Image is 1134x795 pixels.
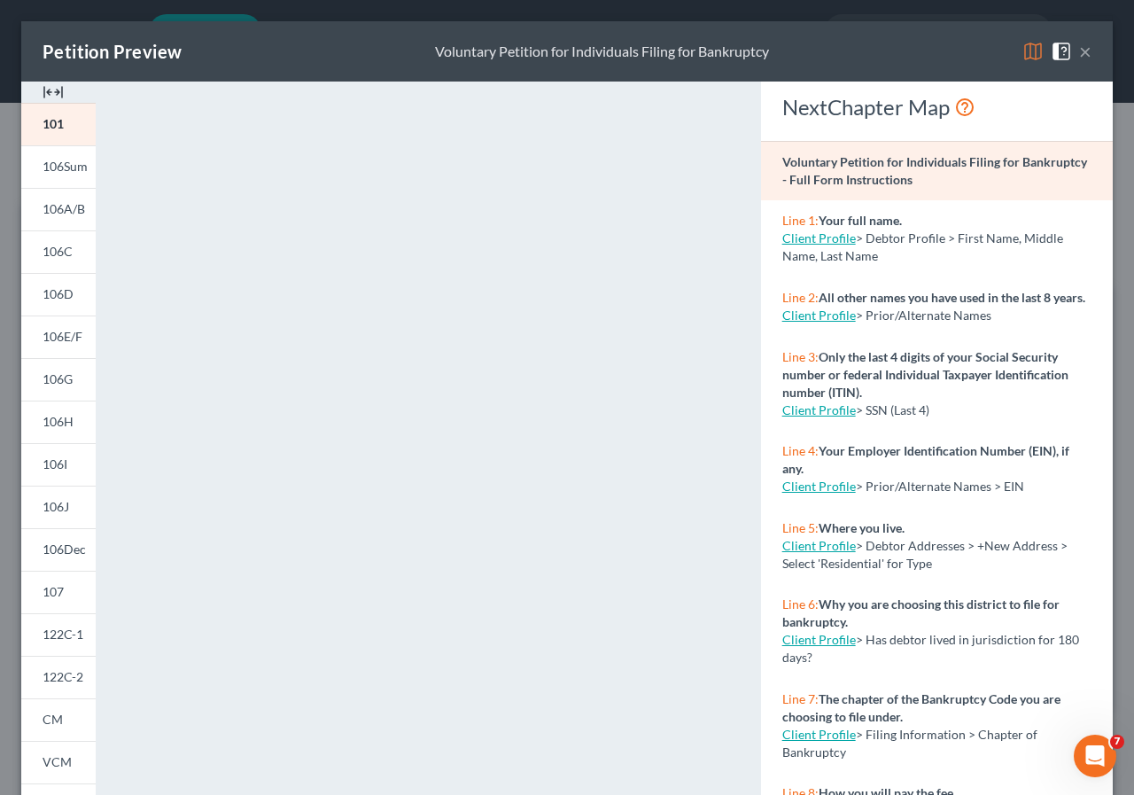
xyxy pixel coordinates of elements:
span: 106E/F [43,329,82,344]
div: NextChapter Map [782,93,1091,121]
span: > Filing Information > Chapter of Bankruptcy [782,727,1037,760]
a: Client Profile [782,538,856,553]
span: Line 4: [782,443,819,458]
a: 106H [21,401,96,443]
span: > Prior/Alternate Names [856,308,991,323]
span: 101 [43,116,64,131]
div: Petition Preview [43,39,182,64]
span: 106J [43,499,69,514]
a: 122C-1 [21,613,96,656]
strong: Only the last 4 digits of your Social Security number or federal Individual Taxpayer Identificati... [782,349,1068,400]
span: VCM [43,754,72,769]
span: Line 6: [782,596,819,612]
span: 7 [1110,735,1124,749]
span: > SSN (Last 4) [856,402,929,417]
a: VCM [21,741,96,783]
span: Line 1: [782,213,819,228]
a: Client Profile [782,402,856,417]
a: 106Dec [21,528,96,571]
span: 122C-2 [43,669,83,684]
div: Voluntary Petition for Individuals Filing for Bankruptcy [435,42,769,62]
a: 122C-2 [21,656,96,698]
a: 106D [21,273,96,316]
img: help-close-5ba153eb36485ed6c1ea00a893f15db1cb9b99d6cae46e1a8edb6c62d00a1a76.svg [1051,41,1072,62]
a: 106Sum [21,145,96,188]
strong: Your full name. [819,213,902,228]
iframe: Intercom live chat [1074,735,1116,777]
strong: The chapter of the Bankruptcy Code you are choosing to file under. [782,691,1060,724]
a: Client Profile [782,632,856,647]
strong: All other names you have used in the last 8 years. [819,290,1085,305]
a: 106J [21,486,96,528]
span: > Debtor Profile > First Name, Middle Name, Last Name [782,230,1063,263]
span: 106A/B [43,201,85,216]
a: 106I [21,443,96,486]
span: 106I [43,456,67,472]
span: 106Dec [43,542,86,557]
span: Line 3: [782,349,819,364]
span: CM [43,712,63,727]
img: expand-e0f6d898513216a626fdd78e52531dac95497ffd26381d4c15ee2fc46db09dca.svg [43,82,64,103]
a: Client Profile [782,479,856,494]
a: Client Profile [782,727,856,742]
a: 106E/F [21,316,96,358]
strong: Voluntary Petition for Individuals Filing for Bankruptcy - Full Form Instructions [782,154,1087,187]
span: 106D [43,286,74,301]
span: Line 2: [782,290,819,305]
span: 106Sum [43,159,88,174]
span: 106H [43,414,74,429]
button: × [1079,41,1091,62]
strong: Where you live. [819,520,905,535]
span: > Prior/Alternate Names > EIN [856,479,1024,494]
span: 106G [43,371,73,386]
img: map-eea8200ae884c6f1103ae1953ef3d486a96c86aabb227e865a55264e3737af1f.svg [1022,41,1044,62]
a: 106G [21,358,96,401]
span: > Debtor Addresses > +New Address > Select 'Residential' for Type [782,538,1068,571]
strong: Your Employer Identification Number (EIN), if any. [782,443,1069,476]
span: 107 [43,584,64,599]
a: 101 [21,103,96,145]
a: 106C [21,230,96,273]
span: > Has debtor lived in jurisdiction for 180 days? [782,632,1079,665]
a: Client Profile [782,308,856,323]
span: Line 7: [782,691,819,706]
strong: Why you are choosing this district to file for bankruptcy. [782,596,1060,629]
a: 106A/B [21,188,96,230]
span: 122C-1 [43,627,83,642]
a: CM [21,698,96,741]
a: Client Profile [782,230,856,246]
a: 107 [21,571,96,613]
span: Line 5: [782,520,819,535]
span: 106C [43,244,73,259]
